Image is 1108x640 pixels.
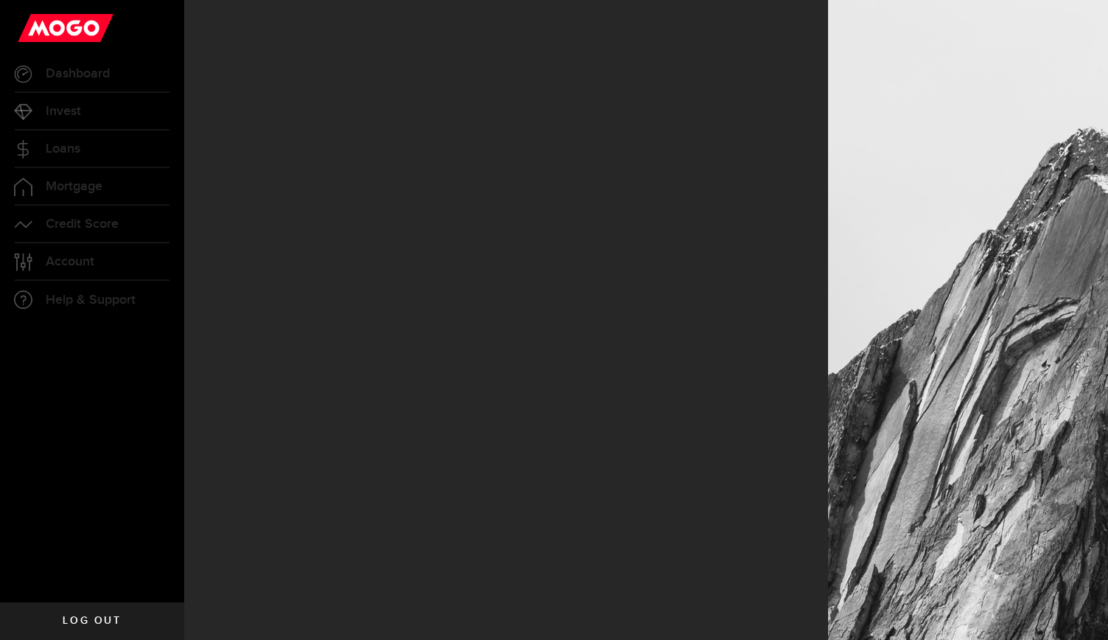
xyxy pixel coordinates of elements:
span: Mortgage [46,180,102,193]
span: Dashboard [46,67,110,80]
span: Loans [46,142,80,156]
span: Account [46,255,94,268]
span: Help & Support [46,293,136,307]
span: Log out [63,616,121,626]
span: Invest [46,105,81,118]
span: Credit Score [46,218,119,231]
